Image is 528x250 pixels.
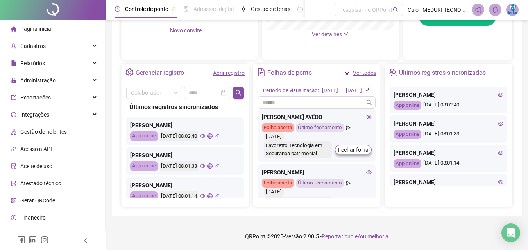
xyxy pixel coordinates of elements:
[285,233,302,239] span: Versão
[130,151,240,160] div: [PERSON_NAME]
[498,179,503,185] span: eye
[264,132,284,141] div: [DATE]
[263,87,319,95] div: Período de visualização:
[11,94,16,100] span: export
[365,87,370,92] span: edit
[498,121,503,126] span: eye
[341,87,343,95] div: -
[213,70,245,76] a: Abrir registro
[393,7,399,13] span: search
[11,43,16,48] span: user-add
[193,6,234,12] span: Admissão digital
[322,87,338,95] div: [DATE]
[346,179,351,188] span: send
[130,181,240,190] div: [PERSON_NAME]
[235,90,242,96] span: search
[20,197,55,204] span: Gerar QRCode
[408,5,467,14] span: Caio - MEDURI TECNOLOGIA EM SEGURANÇA
[125,6,168,12] span: Controle de ponto
[366,170,372,175] span: eye
[241,6,246,12] span: sun
[394,130,421,139] div: App online
[262,123,294,132] div: Folha aberta
[20,129,67,135] span: Gestão de holerites
[29,236,37,244] span: linkedin
[207,193,212,199] span: global
[394,149,503,157] div: [PERSON_NAME]
[257,68,265,76] span: file-text
[125,68,134,76] span: setting
[394,159,421,168] div: App online
[11,112,16,117] span: sync
[394,90,503,99] div: [PERSON_NAME]
[498,92,503,98] span: eye
[296,123,344,132] div: Último fechamento
[20,163,52,169] span: Aceite de uso
[322,233,388,239] span: Reportar bug e/ou melhoria
[20,60,45,66] span: Relatórios
[215,133,220,138] span: edit
[20,180,61,186] span: Atestado técnico
[11,77,16,83] span: lock
[264,188,284,197] div: [DATE]
[207,133,212,138] span: global
[11,163,16,168] span: audit
[200,133,205,138] span: eye
[170,27,209,34] span: Novo convite
[83,238,88,243] span: left
[474,6,481,13] span: notification
[394,178,503,186] div: [PERSON_NAME]
[20,94,51,101] span: Exportações
[200,193,205,199] span: eye
[215,163,220,168] span: edit
[264,197,332,214] div: Favoretto Tecnologia em Segurança patrimonial
[343,31,349,37] span: down
[312,31,349,37] a: Ver detalhes down
[498,150,503,156] span: eye
[262,179,294,188] div: Folha aberta
[106,223,528,250] footer: QRPoint © 2025 - 2.90.5 -
[11,146,16,151] span: api
[399,66,486,80] div: Últimos registros sincronizados
[172,7,176,12] span: pushpin
[11,60,16,66] span: file
[207,163,212,168] span: global
[344,70,350,76] span: filter
[129,102,241,112] div: Últimos registros sincronizados
[130,121,240,129] div: [PERSON_NAME]
[11,215,16,220] span: dollar
[160,161,198,171] div: [DATE] 08:01:33
[20,215,46,221] span: Financeiro
[20,146,52,152] span: Acesso à API
[262,113,372,121] div: [PERSON_NAME] AVÊDO
[394,101,503,110] div: [DATE] 08:02:40
[11,129,16,134] span: apartment
[17,236,25,244] span: facebook
[20,112,49,118] span: Integrações
[160,131,198,141] div: [DATE] 08:02:40
[251,6,290,12] span: Gestão de férias
[501,223,520,242] div: Open Intercom Messenger
[394,159,503,168] div: [DATE] 08:01:14
[20,26,52,32] span: Página inicial
[11,180,16,186] span: solution
[366,99,372,106] span: search
[20,43,46,49] span: Cadastros
[200,163,205,168] span: eye
[312,31,342,37] span: Ver detalhes
[262,168,372,177] div: [PERSON_NAME]
[130,191,158,201] div: App online
[346,87,362,95] div: [DATE]
[130,161,158,171] div: App online
[267,66,312,80] div: Folhas de ponto
[183,6,189,12] span: file-done
[136,66,184,80] div: Gerenciar registro
[20,77,56,83] span: Administração
[394,130,503,139] div: [DATE] 08:01:33
[335,145,372,154] button: Fechar folha
[41,236,48,244] span: instagram
[492,6,499,13] span: bell
[346,123,351,132] span: send
[11,197,16,203] span: qrcode
[353,70,376,76] a: Ver todos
